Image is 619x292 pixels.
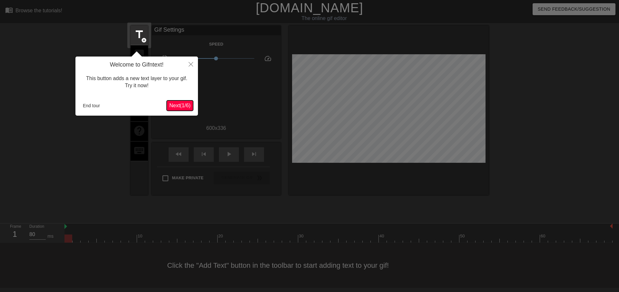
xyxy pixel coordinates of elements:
[80,68,193,96] div: This button adds a new text layer to your gif. Try it now!
[184,57,198,71] button: Close
[167,100,193,111] button: Next
[169,103,191,108] span: Next ( 1 / 6 )
[80,61,193,68] h4: Welcome to Gifntext!
[80,101,103,110] button: End tour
